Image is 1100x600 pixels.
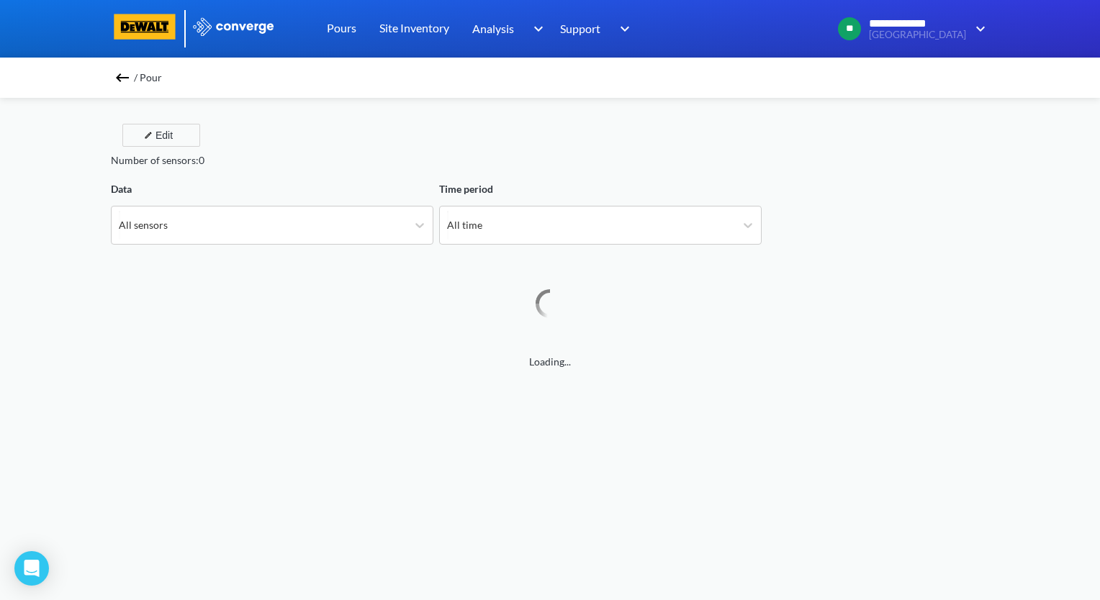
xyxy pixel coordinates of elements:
[138,127,176,144] div: Edit
[560,19,600,37] span: Support
[111,181,433,197] div: Data
[111,153,204,168] div: Number of sensors: 0
[111,354,989,370] span: Loading...
[119,217,168,233] div: All sensors
[111,14,179,40] img: logo-dewalt.svg
[472,19,514,37] span: Analysis
[524,20,547,37] img: downArrow.svg
[14,551,49,586] div: Open Intercom Messenger
[144,131,153,140] img: edit-icon.svg
[191,17,275,36] img: logo_ewhite.svg
[134,68,162,88] span: / Pour
[447,217,482,233] div: All time
[439,181,762,197] div: Time period
[114,69,131,86] img: backspace.svg
[966,20,989,37] img: downArrow.svg
[122,124,200,147] button: Edit
[610,20,634,37] img: downArrow.svg
[869,29,966,40] span: [GEOGRAPHIC_DATA]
